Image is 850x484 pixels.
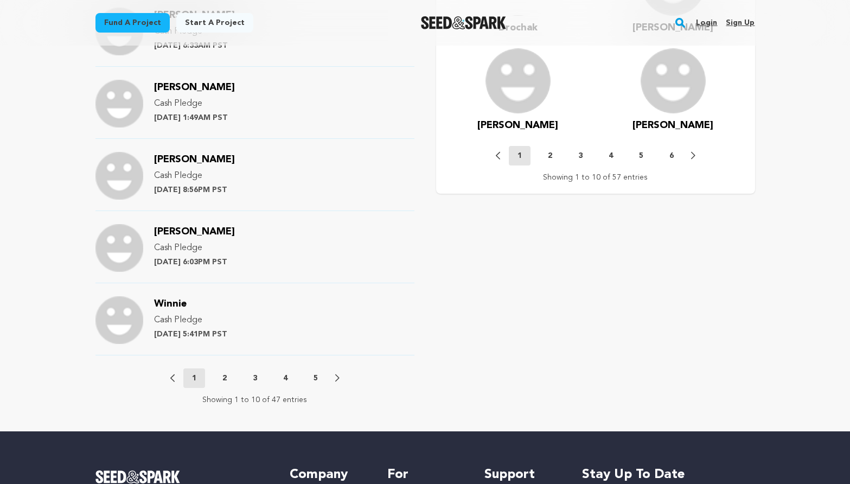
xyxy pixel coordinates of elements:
a: [PERSON_NAME] [477,118,558,133]
img: user.png [641,48,706,113]
p: 5 [639,150,643,161]
p: 4 [609,150,613,161]
img: Seed&Spark Logo Dark Mode [421,16,506,29]
p: Showing 1 to 10 of 47 entries [202,394,307,405]
h5: Company [290,466,365,483]
button: 2 [539,150,561,161]
a: Sign up [726,14,755,31]
span: [PERSON_NAME] [154,82,235,92]
h5: Support [484,466,560,483]
button: 6 [661,150,682,161]
span: [PERSON_NAME] [477,120,558,130]
img: Support Image [95,152,143,200]
p: Cash Pledge [154,97,235,110]
p: [DATE] 6:03PM PST [154,257,235,268]
a: Start a project [176,13,253,33]
p: 4 [283,373,287,384]
p: 2 [548,150,552,161]
button: 1 [509,146,531,165]
button: 2 [214,373,235,384]
p: 1 [517,150,522,161]
img: Seed&Spark Logo [95,470,181,483]
p: Cash Pledge [154,314,227,327]
a: Seed&Spark Homepage [421,16,506,29]
img: user.png [485,48,551,113]
button: 4 [600,150,622,161]
img: Support Image [95,80,143,128]
p: 3 [253,373,257,384]
a: Winnie [154,300,187,309]
button: 3 [570,150,591,161]
a: [PERSON_NAME] [154,84,235,92]
a: Fund a project [95,13,170,33]
span: [PERSON_NAME] [154,227,235,237]
button: 5 [305,373,327,384]
p: [DATE] 1:49AM PST [154,112,235,123]
p: 2 [222,373,227,384]
p: Cash Pledge [154,169,235,182]
span: [PERSON_NAME] [632,120,713,130]
a: Seed&Spark Homepage [95,470,269,483]
span: [PERSON_NAME] [154,155,235,164]
p: 5 [314,373,318,384]
p: 6 [669,150,674,161]
span: Winnie [154,299,187,309]
button: 5 [630,150,652,161]
p: 3 [578,150,583,161]
p: Showing 1 to 10 of 57 entries [543,172,648,183]
img: Support Image [95,224,143,272]
p: Cash Pledge [154,241,235,254]
img: Support Image [95,296,143,344]
a: Login [696,14,717,31]
button: 1 [183,368,205,388]
a: [PERSON_NAME] [154,156,235,164]
p: 1 [192,373,196,384]
p: [DATE] 8:56PM PST [154,184,235,195]
a: [PERSON_NAME] [154,228,235,237]
h5: Stay up to date [582,466,755,483]
a: [PERSON_NAME] [632,118,713,133]
button: 3 [244,373,266,384]
p: [DATE] 5:41PM PST [154,329,227,340]
button: 4 [274,373,296,384]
